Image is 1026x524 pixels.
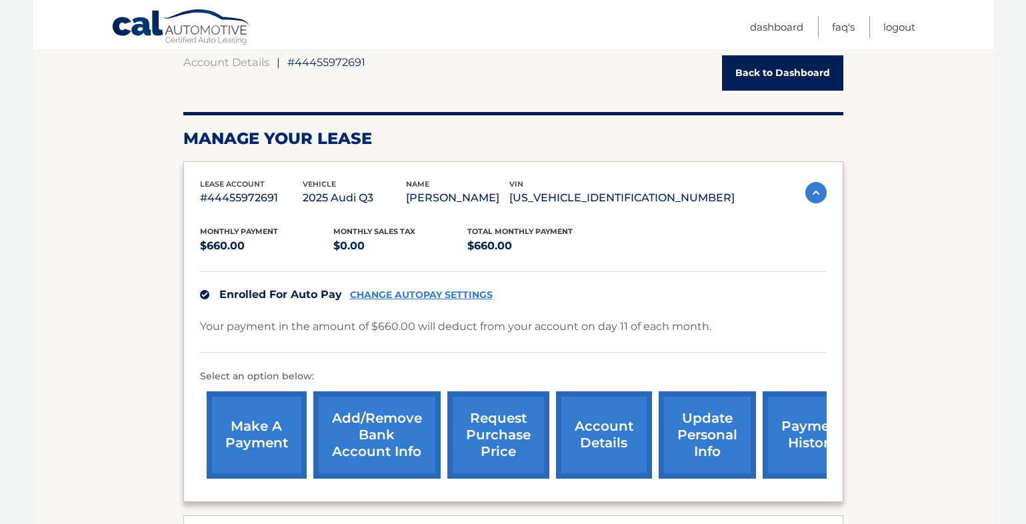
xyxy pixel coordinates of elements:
a: Logout [883,16,915,38]
a: account details [556,391,652,479]
p: $660.00 [467,237,601,255]
a: CHANGE AUTOPAY SETTINGS [350,289,493,301]
span: | [277,55,280,69]
p: Your payment in the amount of $660.00 will deduct from your account on day 11 of each month. [200,317,711,336]
a: Dashboard [750,16,803,38]
a: FAQ's [832,16,855,38]
span: Monthly Payment [200,227,278,236]
p: $0.00 [333,237,467,255]
p: [PERSON_NAME] [406,189,509,207]
p: Select an option below: [200,369,827,385]
a: Back to Dashboard [722,55,843,91]
span: vin [509,179,523,189]
a: make a payment [207,391,307,479]
a: payment history [763,391,863,479]
img: check.svg [200,290,209,299]
span: #44455972691 [287,55,365,69]
span: Total Monthly Payment [467,227,573,236]
span: Monthly sales Tax [333,227,415,236]
a: request purchase price [447,391,549,479]
p: [US_VEHICLE_IDENTIFICATION_NUMBER] [509,189,735,207]
img: accordion-active.svg [805,182,827,203]
span: lease account [200,179,265,189]
h2: Manage Your Lease [183,129,843,149]
a: Cal Automotive [111,9,251,47]
p: 2025 Audi Q3 [303,189,406,207]
a: Account Details [183,55,269,69]
a: Add/Remove bank account info [313,391,441,479]
p: $660.00 [200,237,334,255]
a: update personal info [659,391,756,479]
span: name [406,179,429,189]
span: vehicle [303,179,336,189]
p: #44455972691 [200,189,303,207]
span: Enrolled For Auto Pay [219,288,342,301]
